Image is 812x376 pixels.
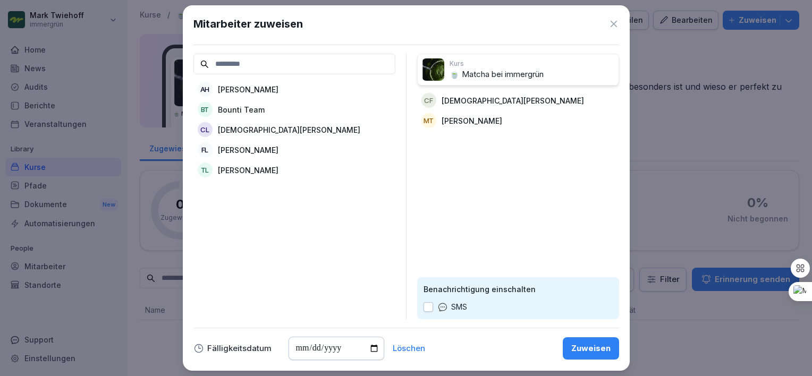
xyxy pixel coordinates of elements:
[218,165,278,176] p: [PERSON_NAME]
[571,343,611,354] div: Zuweisen
[198,122,213,137] div: CL
[198,82,213,97] div: AH
[442,115,502,126] p: [PERSON_NAME]
[207,345,272,352] p: Fälligkeitsdatum
[563,337,619,360] button: Zuweisen
[393,345,425,352] button: Löschen
[450,59,614,69] p: Kurs
[198,163,213,177] div: TL
[424,284,613,295] p: Benachrichtigung einschalten
[218,144,278,156] p: [PERSON_NAME]
[421,93,436,108] div: CF
[218,124,360,135] p: [DEMOGRAPHIC_DATA][PERSON_NAME]
[421,113,436,128] div: MT
[218,84,278,95] p: [PERSON_NAME]
[451,301,467,313] p: SMS
[450,69,614,81] p: 🍵 Matcha bei immergrün
[218,104,265,115] p: Bounti Team
[198,142,213,157] div: FL
[442,95,584,106] p: [DEMOGRAPHIC_DATA][PERSON_NAME]
[193,16,303,32] h1: Mitarbeiter zuweisen
[198,102,213,117] div: BT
